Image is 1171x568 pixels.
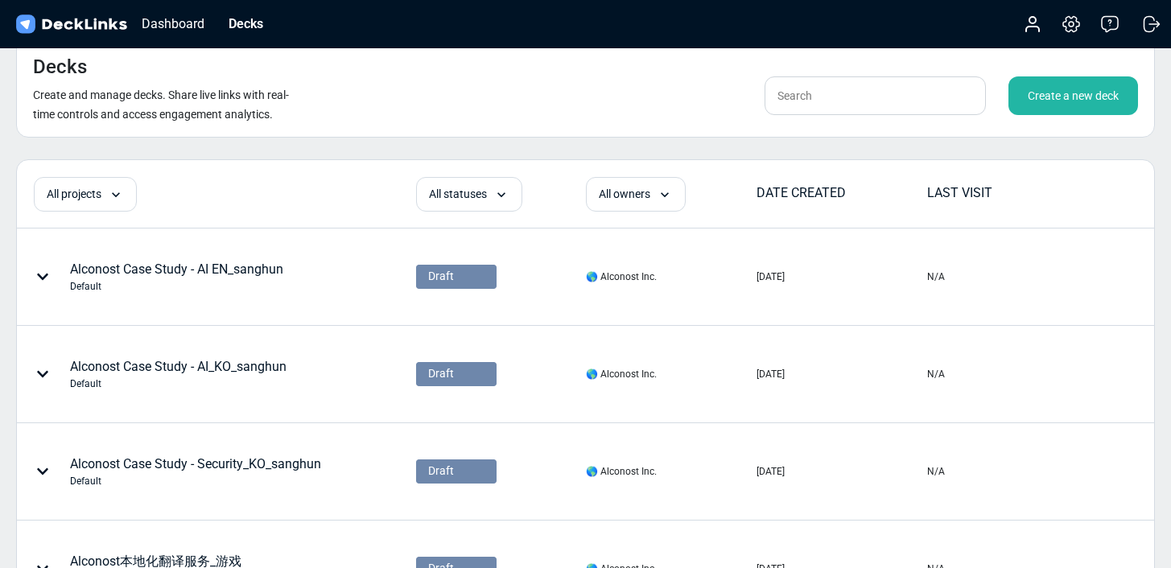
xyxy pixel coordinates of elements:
[428,268,454,285] span: Draft
[33,56,87,79] h4: Decks
[70,474,321,488] div: Default
[765,76,986,115] input: Search
[927,464,945,479] div: N/A
[757,367,785,381] div: [DATE]
[70,279,283,294] div: Default
[927,367,945,381] div: N/A
[70,377,287,391] div: Default
[586,270,657,284] div: 🌎 Alconost Inc.
[428,463,454,480] span: Draft
[586,177,686,212] div: All owners
[221,14,271,34] div: Decks
[757,270,785,284] div: [DATE]
[927,270,945,284] div: N/A
[33,88,289,121] small: Create and manage decks. Share live links with real-time controls and access engagement analytics.
[757,464,785,479] div: [DATE]
[70,357,287,391] div: Alconost Case Study - AI_KO_sanghun
[757,183,926,203] div: DATE CREATED
[416,177,522,212] div: All statuses
[586,367,657,381] div: 🌎 Alconost Inc.
[927,183,1096,203] div: LAST VISIT
[13,13,130,36] img: DeckLinks
[70,455,321,488] div: Alconost Case Study - Security_KO_sanghun
[586,464,657,479] div: 🌎 Alconost Inc.
[1008,76,1138,115] div: Create a new deck
[428,365,454,382] span: Draft
[70,260,283,294] div: Alconost Case Study - AI EN_sanghun
[134,14,212,34] div: Dashboard
[34,177,137,212] div: All projects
